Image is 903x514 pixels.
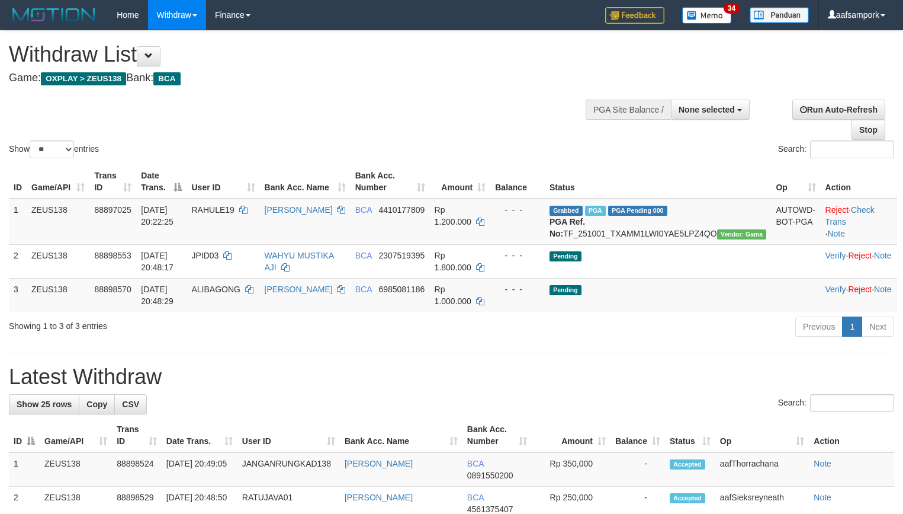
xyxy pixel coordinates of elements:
a: Note [827,229,845,238]
span: BCA [153,72,180,85]
div: Showing 1 to 3 of 3 entries [9,315,367,332]
td: · · [821,199,897,245]
td: 3 [9,278,27,312]
span: BCA [355,251,372,260]
th: Op: activate to sort column ascending [715,419,809,452]
span: 88898570 [94,285,131,294]
img: panduan.png [750,7,809,23]
span: Copy 2307519395 to clipboard [378,251,425,260]
h1: Latest Withdraw [9,365,894,389]
th: ID: activate to sort column descending [9,419,40,452]
a: [PERSON_NAME] [345,493,413,502]
td: 88898524 [112,452,162,487]
a: [PERSON_NAME] [265,205,333,215]
a: Note [874,251,892,260]
h4: Game: Bank: [9,72,590,84]
th: Bank Acc. Number: activate to sort column ascending [462,419,532,452]
th: Amount: activate to sort column ascending [430,165,491,199]
a: [PERSON_NAME] [265,285,333,294]
th: User ID: activate to sort column ascending [187,165,259,199]
img: Feedback.jpg [605,7,664,24]
span: Pending [549,251,581,261]
span: BCA [467,459,484,468]
td: JANGANRUNGKAD138 [237,452,340,487]
th: User ID: activate to sort column ascending [237,419,340,452]
a: Note [814,493,831,502]
a: Next [862,317,894,337]
th: Amount: activate to sort column ascending [532,419,610,452]
label: Search: [778,394,894,412]
a: Stop [851,120,885,140]
a: Note [874,285,892,294]
b: PGA Ref. No: [549,217,585,238]
span: Accepted [670,493,705,503]
td: ZEUS138 [27,278,89,312]
span: RAHULE19 [191,205,234,215]
td: ZEUS138 [40,452,112,487]
select: Showentries [30,141,74,158]
th: Trans ID: activate to sort column ascending [89,165,136,199]
span: [DATE] 20:48:29 [141,285,173,306]
td: · · [821,278,897,312]
th: Status [545,165,772,199]
a: Note [814,459,831,468]
span: CSV [122,400,139,409]
button: None selected [671,100,750,120]
th: Balance: activate to sort column ascending [610,419,665,452]
span: Copy 4410177809 to clipboard [378,205,425,215]
a: Run Auto-Refresh [792,100,885,120]
span: OXPLAY > ZEUS138 [41,72,126,85]
input: Search: [810,394,894,412]
span: 88897025 [94,205,131,215]
td: TF_251001_TXAMM1LWI0YAE5LPZ4QO [545,199,772,245]
span: Vendor URL: https://trx31.1velocity.biz [717,229,767,240]
div: - - - [495,283,540,295]
label: Search: [778,141,894,158]
span: BCA [355,205,372,215]
th: Bank Acc. Number: activate to sort column ascending [351,165,430,199]
span: 34 [724,3,740,14]
span: Grabbed [549,206,583,216]
td: · · [821,244,897,278]
div: - - - [495,250,540,261]
td: 2 [9,244,27,278]
td: AUTOWD-BOT-PGA [771,199,820,245]
th: Balance [490,165,545,199]
span: ALIBAGONG [191,285,240,294]
th: Action [809,419,894,452]
a: Reject [848,251,872,260]
img: Button%20Memo.svg [682,7,732,24]
a: Check Trans [825,205,875,226]
a: Verify [825,251,846,260]
th: Date Trans.: activate to sort column descending [136,165,187,199]
a: Previous [795,317,843,337]
a: WAHYU MUSTIKA AJI [265,251,334,272]
a: Copy [79,394,115,414]
span: Copy 4561375407 to clipboard [467,505,513,514]
a: [PERSON_NAME] [345,459,413,468]
div: PGA Site Balance / [586,100,671,120]
th: Bank Acc. Name: activate to sort column ascending [260,165,351,199]
h1: Withdraw List [9,43,590,66]
th: Trans ID: activate to sort column ascending [112,419,162,452]
th: Status: activate to sort column ascending [665,419,715,452]
th: Game/API: activate to sort column ascending [40,419,112,452]
span: BCA [355,285,372,294]
span: None selected [679,105,735,114]
span: Marked by aafnoeunsreypich [585,206,606,216]
span: 88898553 [94,251,131,260]
span: JPID03 [191,251,218,260]
a: Verify [825,285,846,294]
span: Rp 1.000.000 [435,285,471,306]
td: 1 [9,199,27,245]
span: [DATE] 20:22:25 [141,205,173,226]
input: Search: [810,141,894,158]
a: Show 25 rows [9,394,79,414]
th: ID [9,165,27,199]
span: Copy 6985081186 to clipboard [378,285,425,294]
img: MOTION_logo.png [9,6,99,24]
td: ZEUS138 [27,199,89,245]
a: 1 [842,317,862,337]
span: Copy 0891550200 to clipboard [467,471,513,480]
td: - [610,452,665,487]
